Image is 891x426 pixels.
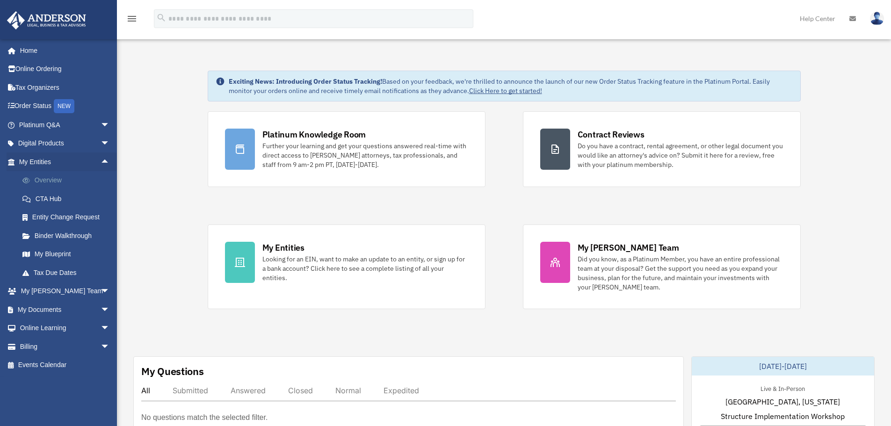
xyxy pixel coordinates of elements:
[101,319,119,338] span: arrow_drop_down
[13,263,124,282] a: Tax Due Dates
[753,383,812,393] div: Live & In-Person
[578,129,645,140] div: Contract Reviews
[4,11,89,29] img: Anderson Advisors Platinum Portal
[692,357,874,375] div: [DATE]-[DATE]
[13,245,124,264] a: My Blueprint
[7,300,124,319] a: My Documentsarrow_drop_down
[7,78,124,97] a: Tax Organizers
[13,208,124,227] a: Entity Change Request
[101,282,119,301] span: arrow_drop_down
[229,77,382,86] strong: Exciting News: Introducing Order Status Tracking!
[7,356,124,375] a: Events Calendar
[262,141,468,169] div: Further your learning and get your questions answered real-time with direct access to [PERSON_NAM...
[262,242,304,253] div: My Entities
[7,337,124,356] a: Billingarrow_drop_down
[7,319,124,338] a: Online Learningarrow_drop_down
[7,152,124,171] a: My Entitiesarrow_drop_up
[54,99,74,113] div: NEW
[288,386,313,395] div: Closed
[7,134,124,153] a: Digital Productsarrow_drop_down
[523,111,801,187] a: Contract Reviews Do you have a contract, rental agreement, or other legal document you would like...
[7,60,124,79] a: Online Ordering
[156,13,167,23] i: search
[141,364,204,378] div: My Questions
[384,386,419,395] div: Expedited
[262,129,366,140] div: Platinum Knowledge Room
[101,116,119,135] span: arrow_drop_down
[231,386,266,395] div: Answered
[126,16,138,24] a: menu
[101,300,119,319] span: arrow_drop_down
[7,282,124,301] a: My [PERSON_NAME] Teamarrow_drop_down
[335,386,361,395] div: Normal
[870,12,884,25] img: User Pic
[141,411,268,424] p: No questions match the selected filter.
[126,13,138,24] i: menu
[578,242,679,253] div: My [PERSON_NAME] Team
[262,254,468,282] div: Looking for an EIN, want to make an update to an entity, or sign up for a bank account? Click her...
[13,171,124,190] a: Overview
[578,254,783,292] div: Did you know, as a Platinum Member, you have an entire professional team at your disposal? Get th...
[7,116,124,134] a: Platinum Q&Aarrow_drop_down
[721,411,845,422] span: Structure Implementation Workshop
[208,111,485,187] a: Platinum Knowledge Room Further your learning and get your questions answered real-time with dire...
[725,396,840,407] span: [GEOGRAPHIC_DATA], [US_STATE]
[7,97,124,116] a: Order StatusNEW
[13,189,124,208] a: CTA Hub
[141,386,150,395] div: All
[229,77,793,95] div: Based on your feedback, we're thrilled to announce the launch of our new Order Status Tracking fe...
[578,141,783,169] div: Do you have a contract, rental agreement, or other legal document you would like an attorney's ad...
[13,226,124,245] a: Binder Walkthrough
[208,224,485,309] a: My Entities Looking for an EIN, want to make an update to an entity, or sign up for a bank accoun...
[7,41,119,60] a: Home
[173,386,208,395] div: Submitted
[469,87,542,95] a: Click Here to get started!
[101,337,119,356] span: arrow_drop_down
[523,224,801,309] a: My [PERSON_NAME] Team Did you know, as a Platinum Member, you have an entire professional team at...
[101,134,119,153] span: arrow_drop_down
[101,152,119,172] span: arrow_drop_up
